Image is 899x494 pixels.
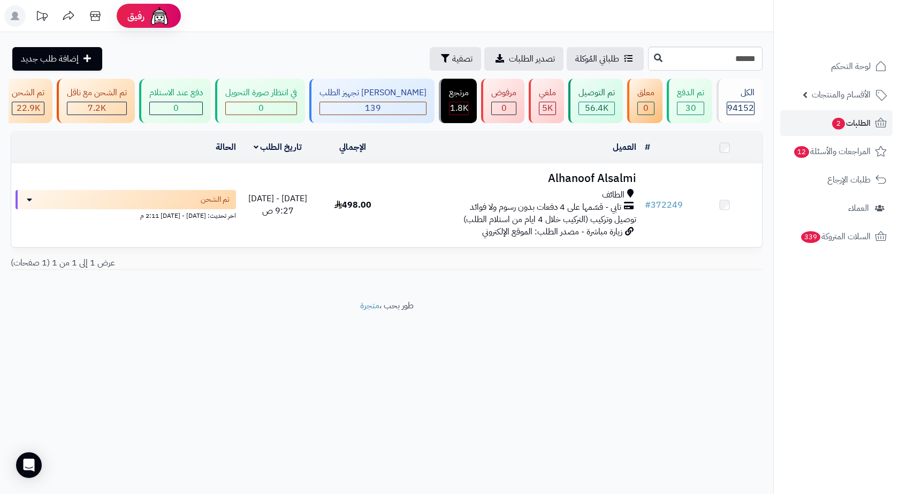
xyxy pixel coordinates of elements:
a: تم الدفع 30 [665,79,714,123]
a: دفع عند الاستلام 0 [137,79,213,123]
div: 56439 [579,102,614,115]
div: 22907 [12,102,44,115]
span: المراجعات والأسئلة [793,144,871,159]
span: تم الشحن [201,194,230,205]
a: في انتظار صورة التحويل 0 [213,79,307,123]
a: تصدير الطلبات [484,47,563,71]
a: طلبات الإرجاع [780,167,893,193]
div: 0 [638,102,654,115]
a: #372249 [645,199,683,211]
img: ai-face.png [149,5,170,27]
span: [DATE] - [DATE] 9:27 ص [248,192,307,217]
div: تم الشحن مع ناقل [67,87,127,99]
a: السلات المتروكة339 [780,224,893,249]
span: 2 [832,118,845,130]
a: الحالة [216,141,236,154]
div: مرتجع [449,87,469,99]
span: إضافة طلب جديد [21,52,79,65]
a: مرتجع 1.8K [437,79,479,123]
span: 94152 [727,102,754,115]
div: [PERSON_NAME] تجهيز الطلب [319,87,426,99]
a: العملاء [780,195,893,221]
div: في انتظار صورة التحويل [225,87,297,99]
div: اخر تحديث: [DATE] - [DATE] 2:11 م [16,209,236,221]
a: الكل94152 [714,79,765,123]
a: العميل [613,141,636,154]
a: المراجعات والأسئلة12 [780,139,893,164]
h3: Alhanoof Alsalmi [395,172,636,185]
span: تصفية [452,52,473,65]
span: العملاء [848,201,869,216]
div: معلق [637,87,654,99]
a: تحديثات المنصة [28,5,55,29]
span: 7.2K [88,102,106,115]
span: 0 [258,102,264,115]
div: 1804 [449,102,468,115]
a: تم التوصيل 56.4K [566,79,625,123]
a: تاريخ الطلب [254,141,302,154]
div: 7223 [67,102,126,115]
span: 498.00 [334,199,371,211]
div: 0 [150,102,202,115]
span: 339 [801,231,820,243]
a: تم الشحن مع ناقل 7.2K [55,79,137,123]
span: السلات المتروكة [800,229,871,244]
div: ملغي [539,87,556,99]
span: 30 [685,102,696,115]
button: تصفية [430,47,481,71]
span: 0 [643,102,649,115]
span: لوحة التحكم [831,59,871,74]
a: ملغي 5K [527,79,566,123]
span: الطلبات [831,116,871,131]
div: 30 [677,102,704,115]
span: 1.8K [450,102,468,115]
span: 0 [173,102,179,115]
a: معلق 0 [625,79,665,123]
span: 56.4K [585,102,608,115]
a: الإجمالي [339,141,366,154]
div: 139 [320,102,426,115]
span: تصدير الطلبات [509,52,555,65]
div: 0 [492,102,516,115]
span: 5K [542,102,553,115]
div: عرض 1 إلى 1 من 1 (1 صفحات) [3,257,387,269]
a: [PERSON_NAME] تجهيز الطلب 139 [307,79,437,123]
span: رفيق [127,10,144,22]
span: طلبات الإرجاع [827,172,871,187]
a: مرفوض 0 [479,79,527,123]
div: الكل [727,87,755,99]
a: إضافة طلب جديد [12,47,102,71]
span: 22.9K [17,102,40,115]
div: تم التوصيل [578,87,615,99]
div: Open Intercom Messenger [16,452,42,478]
span: طلباتي المُوكلة [575,52,619,65]
div: 4954 [539,102,555,115]
span: تابي - قسّمها على 4 دفعات بدون رسوم ولا فوائد [470,201,621,214]
div: 0 [226,102,296,115]
a: # [645,141,650,154]
span: 0 [501,102,507,115]
span: # [645,199,651,211]
a: الطلبات2 [780,110,893,136]
span: توصيل وتركيب (التركيب خلال 4 ايام من استلام الطلب) [463,213,636,226]
span: 139 [365,102,381,115]
div: مرفوض [491,87,516,99]
span: الطائف [602,189,624,201]
span: الأقسام والمنتجات [812,87,871,102]
a: طلباتي المُوكلة [567,47,644,71]
span: 12 [794,146,809,158]
span: زيارة مباشرة - مصدر الطلب: الموقع الإلكتروني [482,225,622,238]
a: لوحة التحكم [780,54,893,79]
div: تم الشحن [12,87,44,99]
a: متجرة [360,299,379,312]
div: دفع عند الاستلام [149,87,203,99]
div: تم الدفع [677,87,704,99]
